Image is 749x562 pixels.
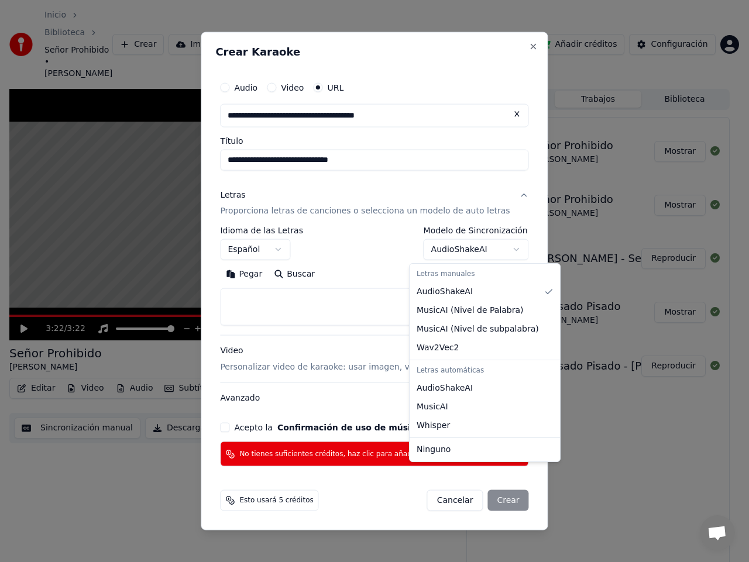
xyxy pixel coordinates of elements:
[417,401,448,413] span: MusicAI
[417,444,451,456] span: Ninguno
[417,342,459,354] span: Wav2Vec2
[412,266,558,282] div: Letras manuales
[417,305,524,316] span: MusicAI ( Nivel de Palabra )
[417,323,539,335] span: MusicAI ( Nivel de subpalabra )
[417,286,473,298] span: AudioShakeAI
[417,420,450,432] span: Whisper
[417,382,473,394] span: AudioShakeAI
[412,363,558,379] div: Letras automáticas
